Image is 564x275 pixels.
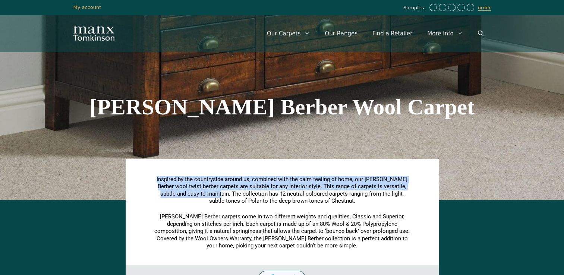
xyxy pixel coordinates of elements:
span: Inspired by the countryside around us, combined with the calm feeling of home, our [PERSON_NAME] ... [157,176,407,205]
h1: [PERSON_NAME] Berber Wool Carpet [73,96,491,118]
a: My account [73,4,101,10]
a: Open Search Bar [470,22,491,45]
a: More Info [420,22,470,45]
a: Find a Retailer [365,22,420,45]
a: Our Carpets [259,22,318,45]
p: [PERSON_NAME] Berber carpets come in two different weights and qualities, Classic and Superior, d... [154,213,411,250]
a: order [478,5,491,11]
span: Samples: [403,5,428,11]
img: Manx Tomkinson [73,26,114,41]
nav: Primary [259,22,491,45]
a: Our Ranges [317,22,365,45]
